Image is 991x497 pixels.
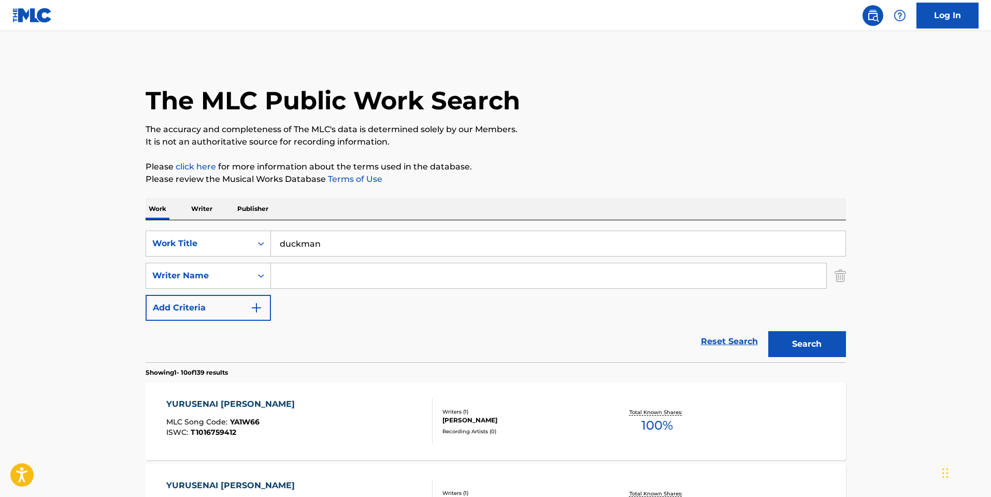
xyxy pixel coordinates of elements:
img: MLC Logo [12,8,52,23]
h1: The MLC Public Work Search [146,85,520,116]
div: Drag [942,458,949,489]
p: Please for more information about the terms used in the database. [146,161,846,173]
div: [PERSON_NAME] [442,416,599,425]
p: The accuracy and completeness of The MLC's data is determined solely by our Members. [146,123,846,136]
span: YA1W66 [230,417,260,427]
a: Reset Search [696,330,763,353]
button: Add Criteria [146,295,271,321]
div: YURUSENAI [PERSON_NAME] [166,479,300,492]
img: help [894,9,906,22]
p: Showing 1 - 10 of 139 results [146,368,228,377]
div: Help [889,5,910,26]
a: YURUSENAI [PERSON_NAME]MLC Song Code:YA1W66ISWC:T1016759412Writers (1)[PERSON_NAME]Recording Arti... [146,382,846,460]
a: Public Search [863,5,883,26]
a: Terms of Use [326,174,382,184]
p: Publisher [234,198,271,220]
p: Please review the Musical Works Database [146,173,846,186]
div: Recording Artists ( 0 ) [442,428,599,435]
img: 9d2ae6d4665cec9f34b9.svg [250,302,263,314]
span: ISWC : [166,428,191,437]
button: Search [768,331,846,357]
span: MLC Song Code : [166,417,230,427]
img: search [867,9,879,22]
span: 100 % [641,416,673,435]
iframe: Chat Widget [939,447,991,497]
a: click here [176,162,216,172]
p: Work [146,198,169,220]
img: Delete Criterion [835,263,846,289]
p: Total Known Shares: [629,408,685,416]
div: Writers ( 1 ) [442,408,599,416]
div: Writer Name [152,269,246,282]
div: Work Title [152,237,246,250]
span: T1016759412 [191,428,236,437]
p: It is not an authoritative source for recording information. [146,136,846,148]
a: Log In [916,3,979,29]
div: Writers ( 1 ) [442,489,599,497]
div: YURUSENAI [PERSON_NAME] [166,398,300,410]
p: Writer [188,198,216,220]
form: Search Form [146,231,846,362]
